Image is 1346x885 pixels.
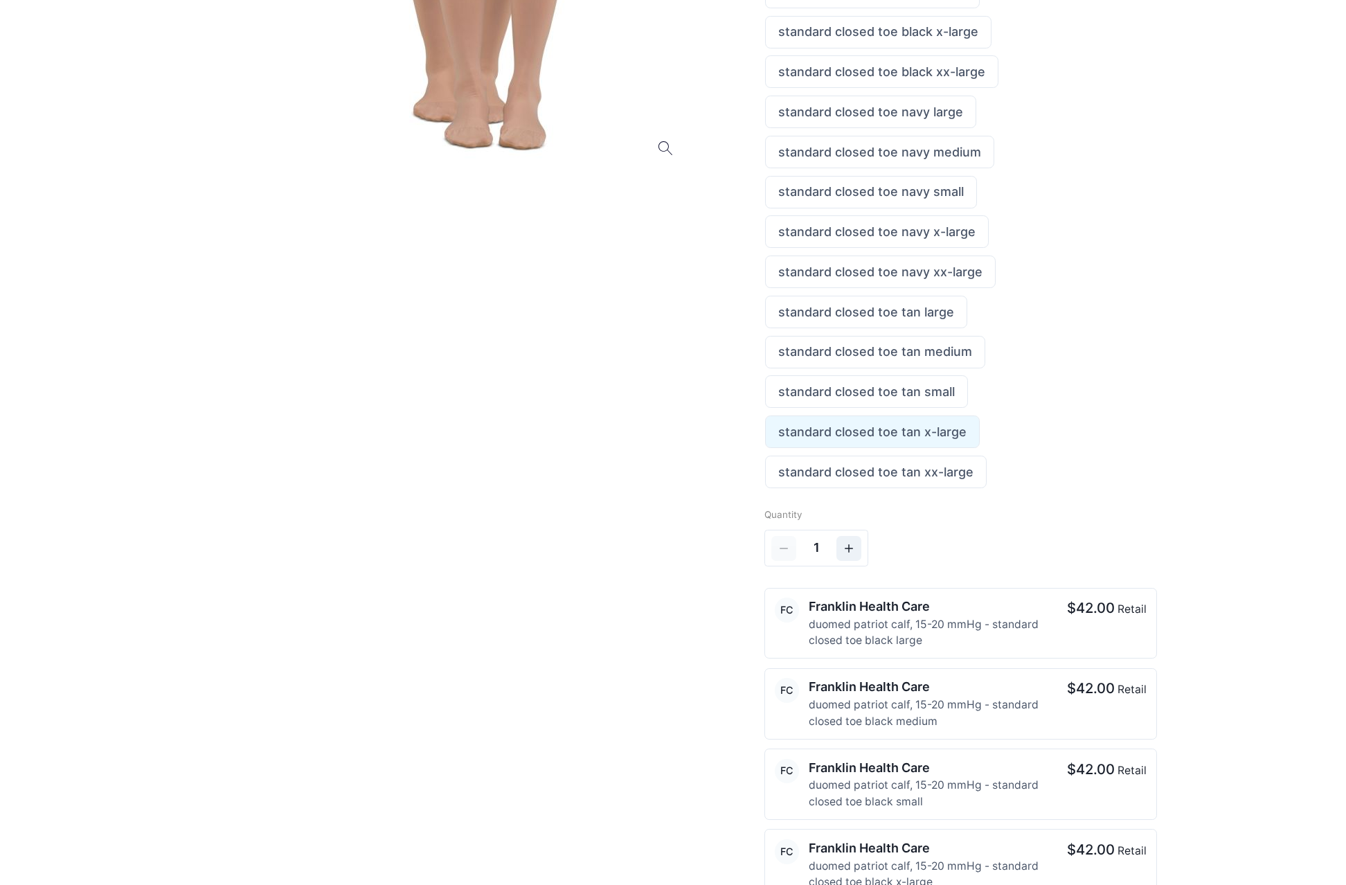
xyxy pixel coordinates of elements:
p: Franklin Health Care [809,839,1048,858]
a: standard closed toe tan x-large [766,416,979,447]
a: standard closed toe tan medium [766,337,985,368]
p: $42.00 [1067,839,1115,860]
a: standard closed toe tan xx-large [766,456,986,488]
p: duomed patriot calf, 15-20 mmHg - standard closed toe black small [809,777,1048,810]
p: $42.00 [1067,598,1115,618]
button: Increment [836,536,861,561]
p: duomed patriot calf, 15-20 mmHg - standard closed toe black large [809,616,1048,649]
p: Retail [1118,762,1147,779]
p: Retail [1118,681,1147,698]
a: standard closed toe black xx-large [766,56,998,87]
p: Franklin Health Care [809,598,1048,616]
a: standard closed toe navy medium [766,136,994,168]
p: Franklin Health Care [809,678,1048,697]
p: Retail [1118,601,1147,618]
p: $42.00 [1067,678,1115,699]
a: standard closed toe black x-large [766,17,991,48]
p: Retail [1118,843,1147,859]
a: standard closed toe navy x-large [766,216,988,247]
span: 1 [814,539,820,557]
a: standard closed toe navy small [766,177,976,208]
a: standard closed toe navy large [766,96,976,127]
p: duomed patriot calf, 15-20 mmHg - standard closed toe black medium [809,697,1048,729]
button: Decrement [771,536,796,561]
p: Quantity [764,508,1157,521]
a: standard closed toe tan small [766,376,967,407]
a: standard closed toe navy xx-large [766,256,995,287]
a: standard closed toe tan large [766,296,967,328]
p: $42.00 [1067,759,1115,780]
p: Franklin Health Care [809,759,1048,778]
